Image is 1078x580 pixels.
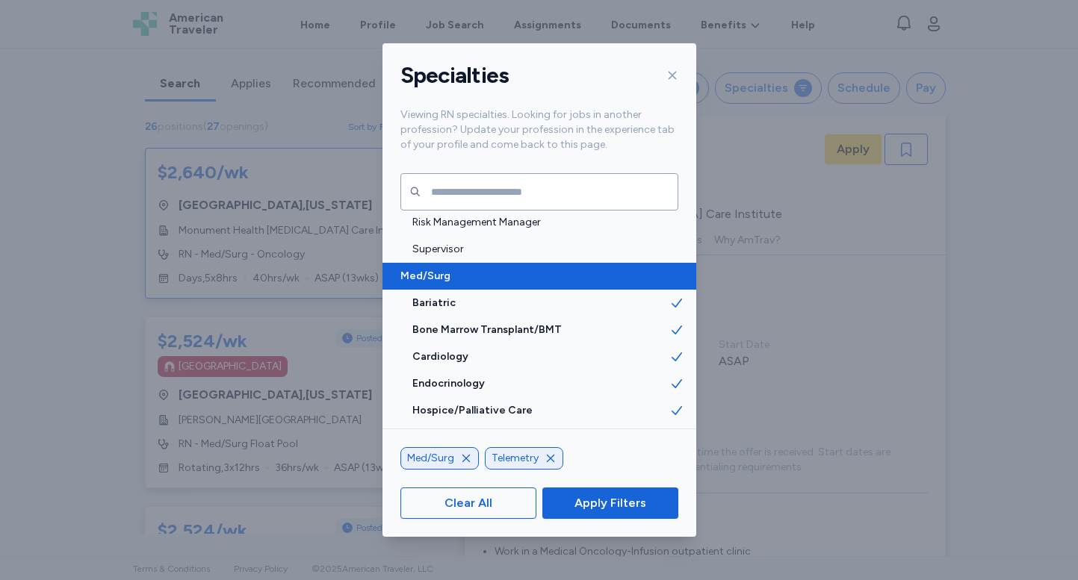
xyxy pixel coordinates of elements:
h1: Specialties [400,61,509,90]
span: Supervisor [412,242,669,257]
button: Clear All [400,487,537,519]
span: Med/Surg [407,451,454,466]
span: Bone Marrow Transplant/BMT [412,322,669,337]
span: Med/Surg [400,269,669,284]
span: Hospice/Palliative Care [412,403,669,418]
div: Viewing RN specialties. Looking for jobs in another profession? Update your profession in the exp... [382,107,696,170]
span: Apply Filters [574,494,646,512]
span: Risk Management Manager [412,215,669,230]
span: Telemetry [492,451,539,466]
span: Bariatric [412,296,669,311]
span: Endocrinology [412,376,669,391]
button: Apply Filters [542,487,678,519]
span: Clear All [444,494,492,512]
span: Cardiology [412,349,669,364]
